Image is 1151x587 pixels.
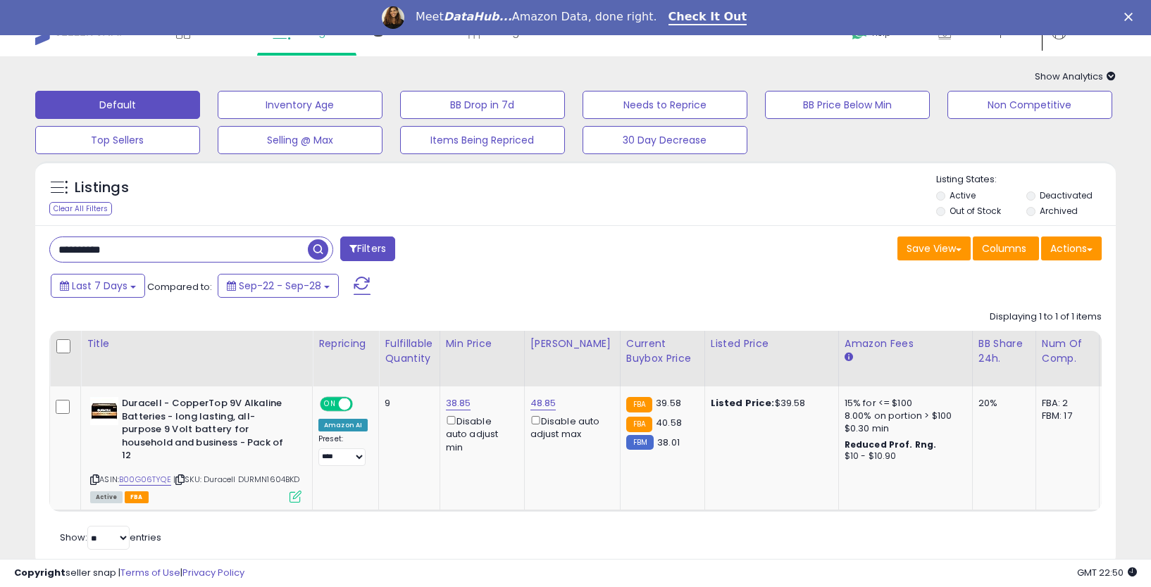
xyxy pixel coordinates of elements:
[318,419,368,431] div: Amazon AI
[351,398,373,410] span: OFF
[711,397,828,410] div: $39.58
[182,566,244,579] a: Privacy Policy
[14,567,244,580] div: seller snap | |
[444,10,512,23] i: DataHub...
[51,274,145,298] button: Last 7 Days
[1040,205,1078,217] label: Archived
[845,422,962,435] div: $0.30 min
[982,241,1026,255] span: Columns
[978,336,1030,366] div: BB Share 24h.
[530,413,609,441] div: Disable auto adjust max
[1035,70,1116,83] span: Show Analytics
[626,397,652,412] small: FBA
[947,91,1112,119] button: Non Competitive
[1042,410,1088,422] div: FBM: 17
[1041,236,1102,260] button: Actions
[626,417,652,432] small: FBA
[973,236,1039,260] button: Columns
[446,396,471,410] a: 38.85
[668,10,747,25] a: Check It Out
[385,397,428,410] div: 9
[340,236,395,261] button: Filters
[72,279,127,293] span: Last 7 Days
[845,450,962,462] div: $10 - $10.90
[400,91,565,119] button: BB Drop in 7d
[1077,566,1137,579] span: 2025-10-6 22:50 GMT
[711,396,775,410] b: Listed Price:
[147,280,212,293] span: Compared to:
[1042,397,1088,410] div: FBA: 2
[385,336,433,366] div: Fulfillable Quantity
[446,336,518,351] div: Min Price
[400,126,565,154] button: Items Being Repriced
[845,351,853,364] small: Amazon Fees.
[218,126,382,154] button: Selling @ Max
[49,202,112,215] div: Clear All Filters
[978,397,1025,410] div: 20%
[60,531,161,544] span: Show: entries
[14,566,66,579] strong: Copyright
[218,274,339,298] button: Sep-22 - Sep-28
[321,398,339,410] span: ON
[218,91,382,119] button: Inventory Age
[583,126,747,154] button: 30 Day Decrease
[125,491,149,503] span: FBA
[656,416,682,429] span: 40.58
[1124,13,1138,21] div: Close
[530,336,614,351] div: [PERSON_NAME]
[845,397,962,410] div: 15% for <= $100
[35,126,200,154] button: Top Sellers
[950,205,1001,217] label: Out of Stock
[318,336,373,351] div: Repricing
[626,336,699,366] div: Current Buybox Price
[382,6,404,29] img: Profile image for Georgie
[656,396,681,410] span: 39.58
[87,336,306,351] div: Title
[657,436,680,449] span: 38.01
[318,434,368,466] div: Preset:
[990,310,1102,324] div: Displaying 1 to 1 of 1 items
[75,178,129,198] h5: Listings
[120,566,180,579] a: Terms of Use
[122,397,293,466] b: Duracell - CopperTop 9V Alkaline Batteries - long lasting, all-purpose 9 Volt battery for househo...
[950,189,976,201] label: Active
[897,236,971,260] button: Save View
[1040,189,1093,201] label: Deactivated
[845,336,966,351] div: Amazon Fees
[583,91,747,119] button: Needs to Reprice
[711,336,833,351] div: Listed Price
[530,396,556,410] a: 48.85
[845,438,937,450] b: Reduced Prof. Rng.
[90,491,123,503] span: All listings currently available for purchase on Amazon
[416,10,657,24] div: Meet Amazon Data, done right.
[1052,25,1114,56] a: Hi Enes
[90,397,301,501] div: ASIN:
[845,410,962,422] div: 8.00% on portion > $100
[90,397,118,425] img: 41tgoy+gPbL._SL40_.jpg
[119,474,171,486] a: B00G06TYQE
[446,413,514,454] div: Disable auto adjust min
[35,91,200,119] button: Default
[626,435,654,450] small: FBM
[239,279,321,293] span: Sep-22 - Sep-28
[936,173,1116,187] p: Listing States:
[765,91,930,119] button: BB Price Below Min
[173,474,300,485] span: | SKU: Duracell DURMN1604BKD
[1042,336,1093,366] div: Num of Comp.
